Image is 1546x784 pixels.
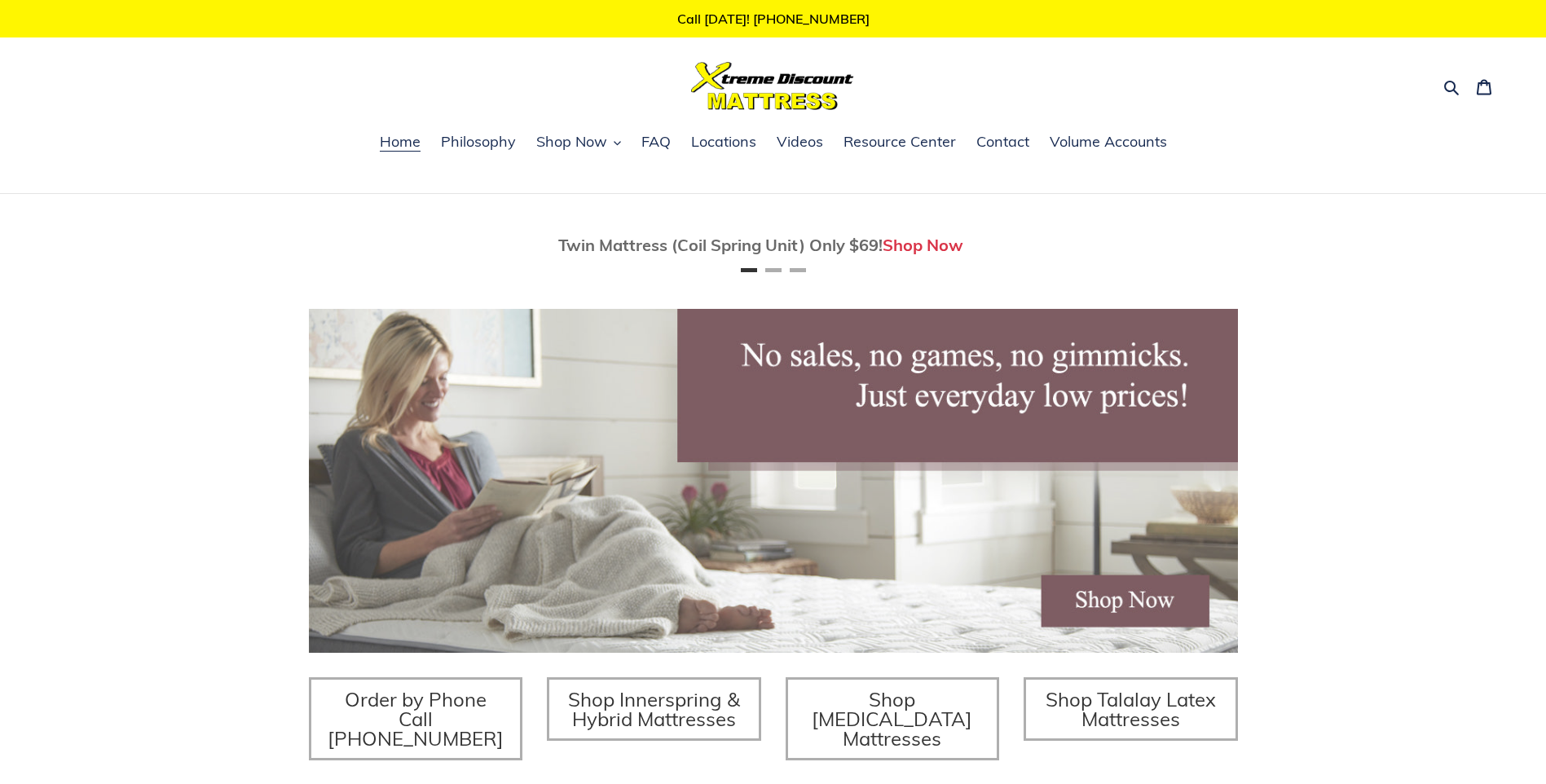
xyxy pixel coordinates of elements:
a: FAQ [633,130,679,155]
span: Philosophy [441,132,516,152]
button: Page 3 [790,268,806,272]
span: FAQ [641,132,671,152]
span: Shop Talalay Latex Mattresses [1046,687,1216,731]
span: Home [380,132,421,152]
span: Shop Now [536,132,607,152]
span: Shop Innerspring & Hybrid Mattresses [568,687,740,731]
a: Shop Now [883,235,963,255]
img: herobannermay2022-1652879215306_1200x.jpg [309,309,1238,653]
a: Resource Center [835,130,964,155]
a: Shop [MEDICAL_DATA] Mattresses [786,677,1000,760]
span: Order by Phone Call [PHONE_NUMBER] [328,687,504,751]
span: Shop [MEDICAL_DATA] Mattresses [812,687,972,751]
a: Home [372,130,429,155]
a: Order by Phone Call [PHONE_NUMBER] [309,677,523,760]
a: Videos [769,130,831,155]
span: Videos [777,132,823,152]
a: Shop Talalay Latex Mattresses [1024,677,1238,741]
button: Page 2 [765,268,782,272]
span: Resource Center [843,132,956,152]
a: Volume Accounts [1042,130,1175,155]
button: Shop Now [528,130,629,155]
button: Page 1 [741,268,757,272]
span: Locations [691,132,756,152]
a: Shop Innerspring & Hybrid Mattresses [547,677,761,741]
span: Contact [976,132,1029,152]
a: Philosophy [433,130,524,155]
span: Volume Accounts [1050,132,1167,152]
a: Contact [968,130,1037,155]
span: Twin Mattress (Coil Spring Unit) Only $69! [558,235,883,255]
img: Xtreme Discount Mattress [691,62,854,110]
a: Locations [683,130,764,155]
